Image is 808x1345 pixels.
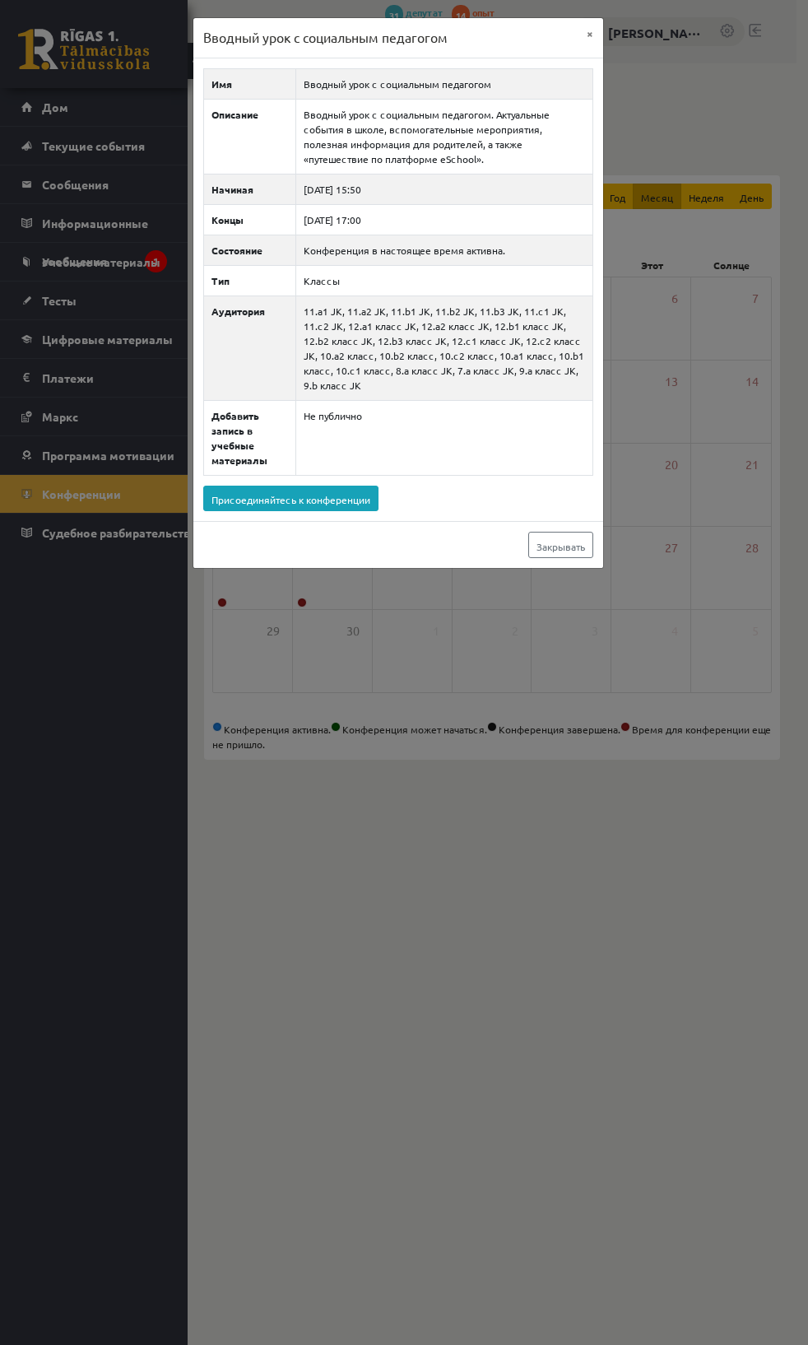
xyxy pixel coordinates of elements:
[587,26,593,40] font: ×
[528,532,593,558] a: Закрывать
[211,305,265,318] font: Аудитория
[211,244,262,257] font: Состояние
[304,108,550,165] font: Вводный урок с социальным педагогом. Актуальные события в школе, вспомогательные мероприятия, пол...
[211,274,230,287] font: Тип
[304,274,340,287] font: Классы
[304,409,362,422] font: Не публично
[536,540,585,553] font: Закрывать
[203,486,378,512] a: Присоединяйтесь к конференции
[304,183,361,196] font: [DATE] 15:50
[211,213,244,226] font: Концы
[211,183,253,196] font: Начиная
[203,29,448,45] font: Вводный урок с социальным педагогом
[304,244,505,257] font: Конференция в настоящее время активна.
[304,77,491,91] font: Вводный урок с социальным педагогом
[211,108,258,121] font: Описание
[304,213,361,226] font: [DATE] 17:00
[211,77,232,91] font: Имя
[211,409,267,467] font: Добавить запись в учебные материалы
[304,305,584,392] font: 11.a1 JK, 11.a2 JK, 11.b1 JK, 11.b2 JK, 11.b3 JK, 11.c1 JK, 11.c2 JK, 12.a1 класс JK, 12.a2 класс...
[211,493,370,506] font: Присоединяйтесь к конференции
